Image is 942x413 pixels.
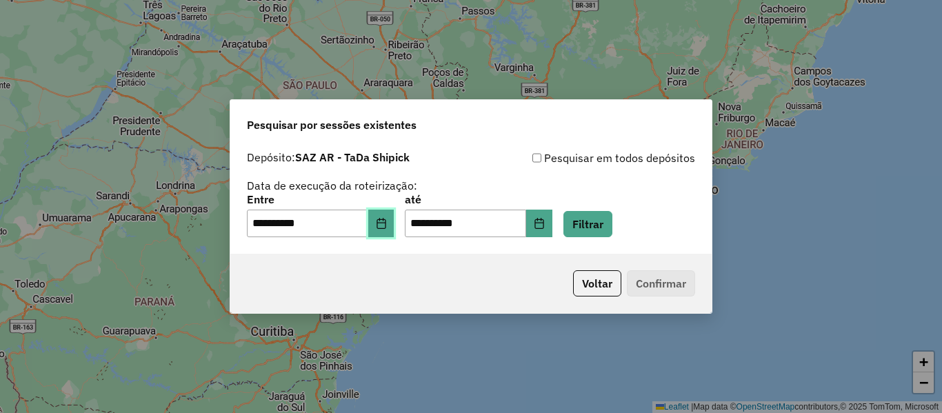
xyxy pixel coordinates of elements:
[573,270,621,296] button: Voltar
[247,177,417,194] label: Data de execução da roteirização:
[368,210,394,237] button: Choose Date
[247,117,417,133] span: Pesquisar por sessões existentes
[563,211,612,237] button: Filtrar
[247,149,410,165] label: Depósito:
[405,191,552,208] label: até
[295,150,410,164] strong: SAZ AR - TaDa Shipick
[526,210,552,237] button: Choose Date
[471,150,695,166] div: Pesquisar em todos depósitos
[247,191,394,208] label: Entre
